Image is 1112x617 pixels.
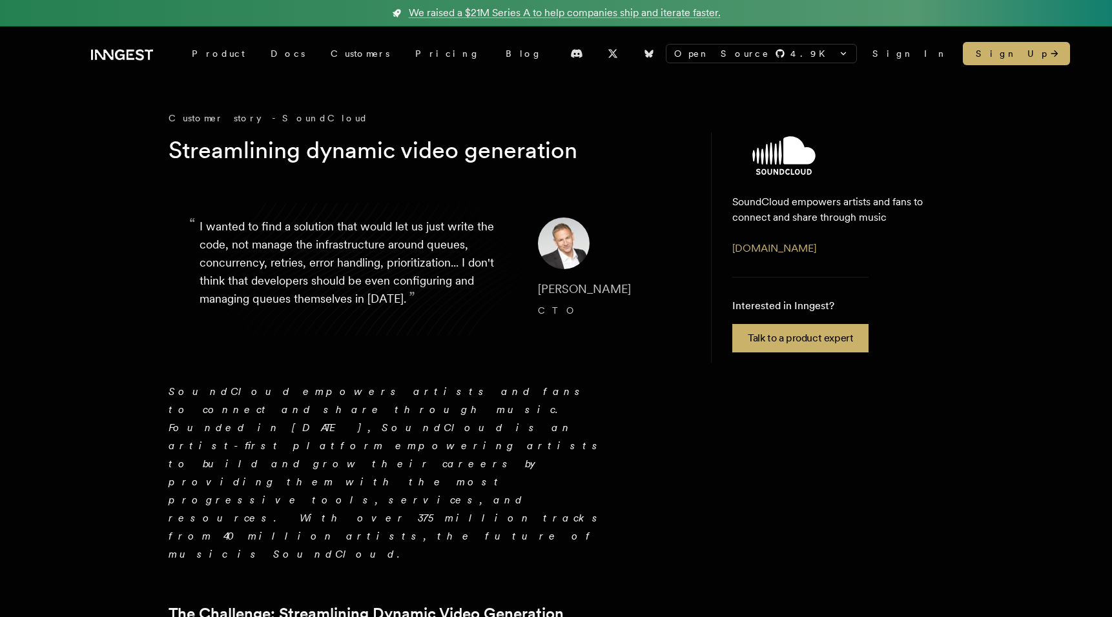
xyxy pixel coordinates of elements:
span: CTO [538,305,581,316]
span: We raised a $21M Series A to help companies ship and iterate faster. [409,5,721,21]
a: Sign In [872,47,947,60]
p: SoundCloud empowers artists and fans to connect and share through music [732,194,923,225]
img: Image of Matthew Drooker [538,217,590,269]
span: “ [189,220,196,228]
span: 4.9 K [790,47,833,60]
a: [DOMAIN_NAME] [732,242,816,254]
a: Sign Up [963,42,1070,65]
h1: Streamlining dynamic video generation [169,135,664,166]
a: Bluesky [635,43,663,64]
div: Customer story - SoundCloud [169,112,685,125]
p: I wanted to find a solution that would let us just write the code, not manage the infrastructure ... [200,217,517,321]
a: Blog [493,42,555,65]
a: Discord [562,43,591,64]
a: Talk to a product expert [732,324,869,352]
em: SoundCloud empowers artists and fans to connect and share through music. Founded in [DATE], Sound... [169,385,604,560]
span: [PERSON_NAME] [538,282,631,296]
p: Interested in Inngest? [732,298,869,314]
a: Pricing [402,42,493,65]
a: Docs [258,42,318,65]
span: Open Source [674,47,770,60]
a: X [599,43,627,64]
a: Customers [318,42,402,65]
img: SoundCloud's logo [706,136,861,175]
div: Product [179,42,258,65]
span: ” [409,288,415,307]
